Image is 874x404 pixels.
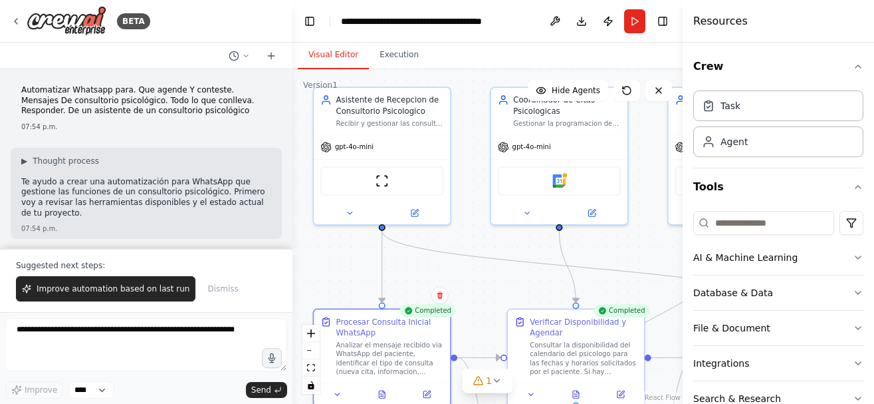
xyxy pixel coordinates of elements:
button: Hide right sidebar [653,12,672,31]
img: Google Calendar [552,174,566,188]
div: Crew [693,85,863,168]
button: Improve [5,381,63,399]
div: 07:54 p.m. [21,122,271,132]
div: Database & Data [693,286,773,300]
div: Integrations [693,357,749,370]
button: ▶Thought process [21,156,99,166]
button: View output [358,388,405,401]
span: Improve [25,385,57,395]
button: View output [552,388,600,401]
div: AI & Machine Learning [693,251,798,264]
button: Execution [369,41,429,69]
button: Dismiss [201,276,245,302]
h4: Resources [693,13,748,29]
div: Analizar el mensaje recibido via WhatsApp del paciente, identificar el tipo de consulta (nueva ci... [336,341,444,376]
div: Coordinador de Citas PsicologicasGestionar la programacion de citas del consultorio psicologico, ... [490,87,628,225]
button: Tools [693,168,863,206]
span: Thought process [33,156,99,166]
span: Hide Agents [552,85,600,96]
button: zoom in [302,325,320,342]
div: Task [720,99,740,112]
div: Completed [594,304,650,317]
div: BETA [117,13,150,29]
button: Send [246,382,287,398]
button: Start a new chat [261,48,282,64]
g: Edge from 5d99a72b-b92f-42aa-b7d3-3c2e6c489a1c to 1ddf41bf-3ef2-4731-b12d-1885ccfe9ef6 [376,231,775,302]
button: Switch to previous chat [223,48,255,64]
button: AI & Machine Learning [693,240,863,275]
button: Open in side panel [383,206,445,220]
span: gpt-4o-mini [512,142,551,151]
div: File & Document [693,321,770,335]
button: Click to speak your automation idea [262,348,282,368]
p: Automatizar Whatsapp para. Que agende Y conteste. Mensajes De consultorio psicológico. Todo lo qu... [21,85,271,116]
button: Open in side panel [407,388,445,401]
span: 1 [486,374,492,387]
button: Improve automation based on last run [16,276,195,302]
div: Verificar Disponibilidad y Agendar [530,316,637,338]
span: Improve automation based on last run [37,284,189,294]
div: Asistente de Recepcion de Consultorio Psicologico [336,95,444,116]
button: Visual Editor [298,41,369,69]
div: 07:54 p.m. [21,224,271,234]
button: Open in side panel [601,388,639,401]
g: Edge from b84bc1ba-7efe-4309-965a-723ddbccd67a to 2cb8c8be-e057-4440-b48c-3ba2d6979d5d [554,231,582,302]
button: 1 [462,369,513,393]
div: Coordinador de Citas Psicologicas [513,95,621,116]
g: Edge from 1c698c08-5270-4ec4-92df-d7126f924cc6 to 2cb8c8be-e057-4440-b48c-3ba2d6979d5d [457,352,500,363]
div: Asistente de Recepcion de Consultorio PsicologicoRecibir y gestionar las consultas de pacientes v... [313,87,451,225]
div: Agent [720,135,748,148]
span: gpt-4o-mini [335,142,374,151]
img: Logo [27,6,106,36]
div: Recibir y gestionar las consultas de pacientes via WhatsApp de manera profesional y empatica, pro... [336,119,444,128]
button: fit view [302,359,320,377]
g: Edge from b33a2da2-2529-4132-a522-2504cfdf5d60 to b08c4f32-4587-4468-9f89-9da00240248d [570,231,742,402]
g: Edge from 5d99a72b-b92f-42aa-b7d3-3c2e6c489a1c to 1c698c08-5270-4ec4-92df-d7126f924cc6 [376,231,387,302]
g: Edge from 2cb8c8be-e057-4440-b48c-3ba2d6979d5d to 1ddf41bf-3ef2-4731-b12d-1885ccfe9ef6 [651,352,695,363]
div: Completed [399,304,456,317]
a: React Flow attribution [645,394,681,401]
p: Te ayudo a crear una automatización para WhatsApp que gestione las funciones de un consultorio ps... [21,177,271,218]
div: Version 1 [303,80,338,91]
p: Suggested next steps: [16,260,276,271]
span: ▶ [21,156,27,166]
div: Procesar Consulta Inicial WhatsApp [336,316,444,338]
span: Dismiss [207,284,238,294]
button: Delete node [431,287,449,304]
button: Database & Data [693,276,863,310]
button: Hide left sidebar [300,12,319,31]
button: toggle interactivity [302,377,320,394]
div: Consultar la disponibilidad del calendario del psicologo para las fechas y horarios solicitados p... [530,341,637,376]
button: File & Document [693,311,863,345]
div: React Flow controls [302,325,320,394]
button: zoom out [302,342,320,359]
img: ScrapeWebsiteTool [376,174,389,188]
div: Gestionar la programacion de citas del consultorio psicologico, verificar disponibilidad de horar... [513,119,621,128]
nav: breadcrumb [341,15,482,28]
button: Hide Agents [528,80,608,101]
button: Crew [693,48,863,85]
button: Integrations [693,346,863,381]
button: Open in side panel [560,206,623,220]
span: Send [251,385,271,395]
